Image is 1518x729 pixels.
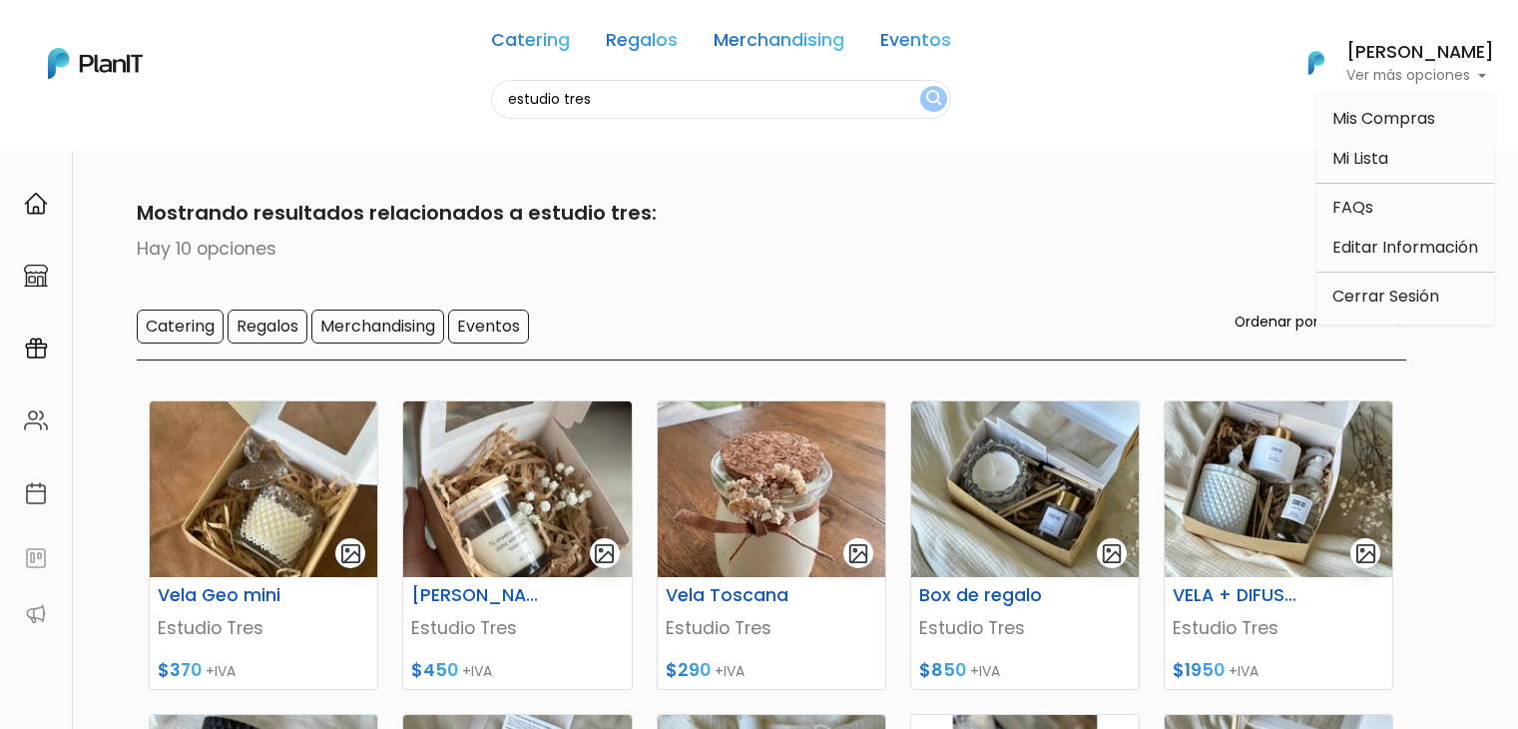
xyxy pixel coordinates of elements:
[24,546,48,570] img: feedback-78b5a0c8f98aac82b08bfc38622c3050aee476f2c9584af64705fc4e61158814.svg
[150,401,377,577] img: thumb_WhatsApp_Image_2025-02-28_at_11.15.13.jpeg
[1282,37,1494,89] button: PlanIt Logo [PERSON_NAME] Ver más opciones
[593,542,616,565] img: gallery-light
[228,310,307,344] input: Regalos
[1161,585,1318,606] h6: VELA + DIFUSOR + HOME SPRAY
[919,615,1131,641] p: Estudio Tres
[491,32,570,56] a: Catering
[910,400,1140,690] a: gallery-light Box de regalo Estudio Tres $850 +IVA
[606,32,678,56] a: Regalos
[847,542,870,565] img: gallery-light
[24,337,48,361] img: campaigns-02234683943229c281be62815700db0a1741e53638e28bf9629b52c665b00959.svg
[403,401,631,577] img: thumb_WhatsApp_Image_2025-02-28_at_11.19.07__1_.jpeg
[113,236,1406,262] p: Hay 10 opciones
[715,661,745,681] span: +IVA
[1316,139,1494,179] a: Mi Lista
[1316,99,1494,139] a: Mis Compras
[411,615,623,641] p: Estudio Tres
[448,310,529,344] input: Eventos
[24,481,48,505] img: calendar-87d922413cdce8b2cf7b7f5f62616a5cf9e4887200fb71536465627b3292af00.svg
[339,542,362,565] img: gallery-light
[402,400,632,690] a: gallery-light [PERSON_NAME] Estudio Tres $450 +IVA
[158,658,202,682] span: $370
[926,90,941,109] img: search_button-432b6d5273f82d61273b3651a40e1bd1b912527efae98b1b7a1b2c0702e16a8d.svg
[880,32,951,56] a: Eventos
[1316,277,1494,317] a: Cerrar Sesión
[1229,661,1259,681] span: +IVA
[657,400,886,690] a: gallery-light Vela Toscana Estudio Tres $290 +IVA
[911,401,1139,577] img: thumb_IMG_7919.jpeg
[24,602,48,626] img: partners-52edf745621dab592f3b2c58e3bca9d71375a7ef29c3b500c9f145b62cc070d4.svg
[158,615,369,641] p: Estudio Tres
[206,661,236,681] span: +IVA
[1101,542,1124,565] img: gallery-light
[24,264,48,288] img: marketplace-4ceaa7011d94191e9ded77b95e3339b90024bf715f7c57f8cf31f2d8c509eaba.svg
[146,585,303,606] h6: Vela Geo mini
[714,32,844,56] a: Merchandising
[1316,188,1494,228] a: FAQs
[311,310,444,344] input: Merchandising
[1164,400,1393,690] a: gallery-light VELA + DIFUSOR + HOME SPRAY Estudio Tres $1950 +IVA
[113,198,1406,228] p: Mostrando resultados relacionados a estudio tres:
[399,585,557,606] h6: [PERSON_NAME]
[1173,658,1225,682] span: $1950
[654,585,811,606] h6: Vela Toscana
[1332,147,1388,170] span: Mi Lista
[1346,44,1494,62] h6: [PERSON_NAME]
[1165,401,1392,577] img: thumb_IMG_7941.jpeg
[411,658,458,682] span: $450
[658,401,885,577] img: thumb_WhatsApp_Image_2025-02-28_at_11.33.59.jpeg
[907,585,1065,606] h6: Box de regalo
[666,615,877,641] p: Estudio Tres
[462,661,492,681] span: +IVA
[491,80,951,119] input: Buscá regalos, desayunos, y más
[24,192,48,216] img: home-e721727adea9d79c4d83392d1f703f7f8bce08238fde08b1acbfd93340b81755.svg
[1332,107,1435,130] span: Mis Compras
[1173,615,1384,641] p: Estudio Tres
[970,661,1000,681] span: +IVA
[1294,41,1338,85] img: PlanIt Logo
[666,658,711,682] span: $290
[137,310,224,344] input: Catering
[1316,228,1494,268] a: Editar Información
[919,658,966,682] span: $850
[149,400,378,690] a: gallery-light Vela Geo mini Estudio Tres $370 +IVA
[1346,69,1494,83] p: Ver más opciones
[24,408,48,432] img: people-662611757002400ad9ed0e3c099ab2801c6687ba6c219adb57efc949bc21e19d.svg
[48,48,143,79] img: PlanIt Logo
[1354,542,1377,565] img: gallery-light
